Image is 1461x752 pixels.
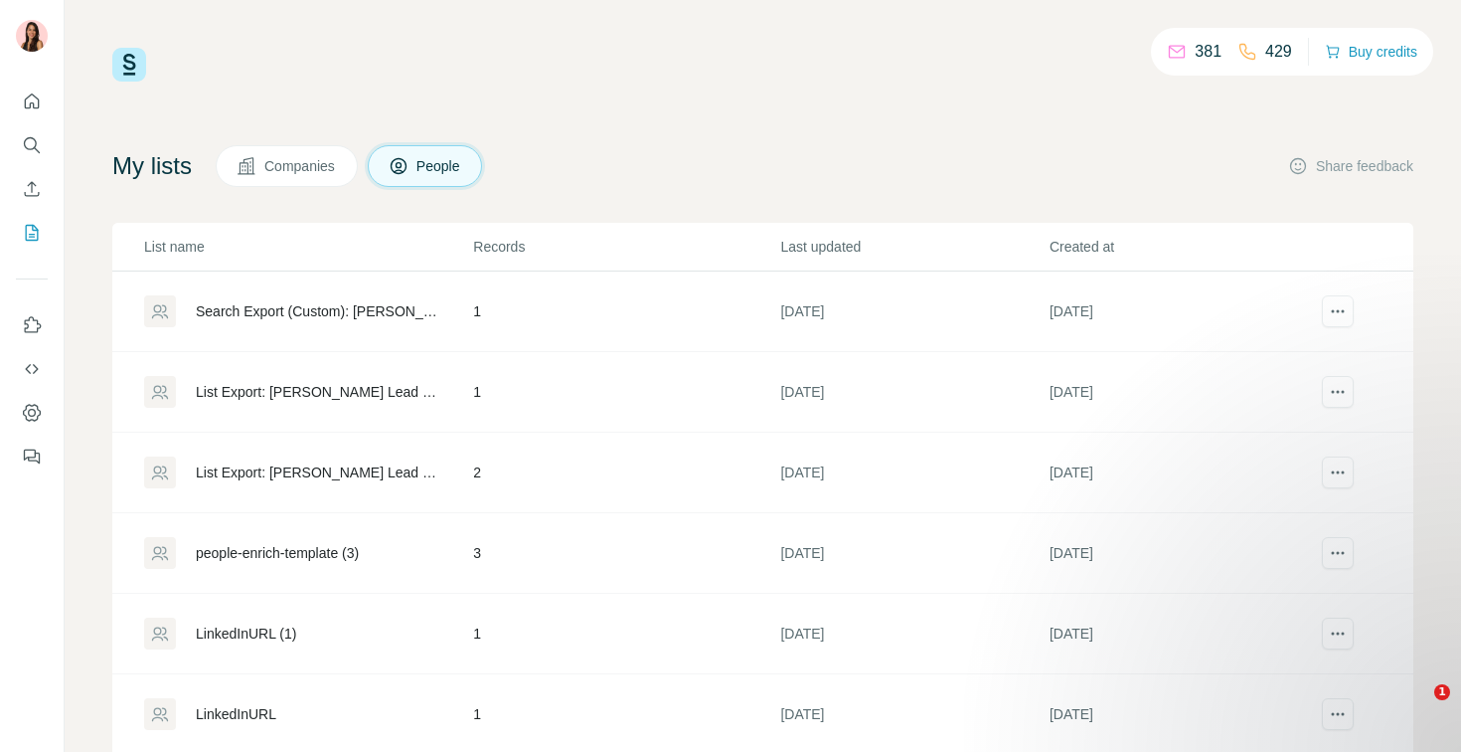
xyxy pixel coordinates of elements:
[472,594,779,674] td: 1
[779,594,1048,674] td: [DATE]
[1325,38,1417,66] button: Buy credits
[1049,352,1317,433] td: [DATE]
[112,48,146,82] img: Surfe Logo
[472,513,779,594] td: 3
[472,352,779,433] td: 1
[779,433,1048,513] td: [DATE]
[1322,537,1354,569] button: actions
[1195,40,1221,64] p: 381
[1049,433,1317,513] td: [DATE]
[1049,594,1317,674] td: [DATE]
[196,463,439,482] div: List Export: [PERSON_NAME] Lead List - [DATE] 12:16
[16,395,48,431] button: Dashboard
[1288,156,1413,176] button: Share feedback
[472,272,779,352] td: 1
[780,237,1047,257] p: Last updated
[1322,376,1354,408] button: actions
[1265,40,1292,64] p: 429
[16,439,48,474] button: Feedback
[472,433,779,513] td: 2
[1322,295,1354,327] button: actions
[196,543,359,563] div: people-enrich-template (3)
[1322,698,1354,730] button: actions
[779,272,1048,352] td: [DATE]
[473,237,778,257] p: Records
[779,513,1048,594] td: [DATE]
[16,84,48,119] button: Quick start
[196,624,296,644] div: LinkedInURL (1)
[196,301,439,321] div: Search Export (Custom): [PERSON_NAME] - [DATE] 14:07
[196,704,276,724] div: LinkedInURL
[16,20,48,52] img: Avatar
[779,352,1048,433] td: [DATE]
[112,150,192,182] h4: My lists
[196,382,439,402] div: List Export: [PERSON_NAME] Lead List - [DATE] 12:42
[144,237,471,257] p: List name
[16,127,48,163] button: Search
[1049,272,1317,352] td: [DATE]
[416,156,462,176] span: People
[264,156,337,176] span: Companies
[16,171,48,207] button: Enrich CSV
[1393,684,1441,732] iframe: Intercom live chat
[16,307,48,343] button: Use Surfe on LinkedIn
[16,215,48,251] button: My lists
[16,351,48,387] button: Use Surfe API
[1322,457,1354,488] button: actions
[1434,684,1450,700] span: 1
[1050,237,1316,257] p: Created at
[1049,513,1317,594] td: [DATE]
